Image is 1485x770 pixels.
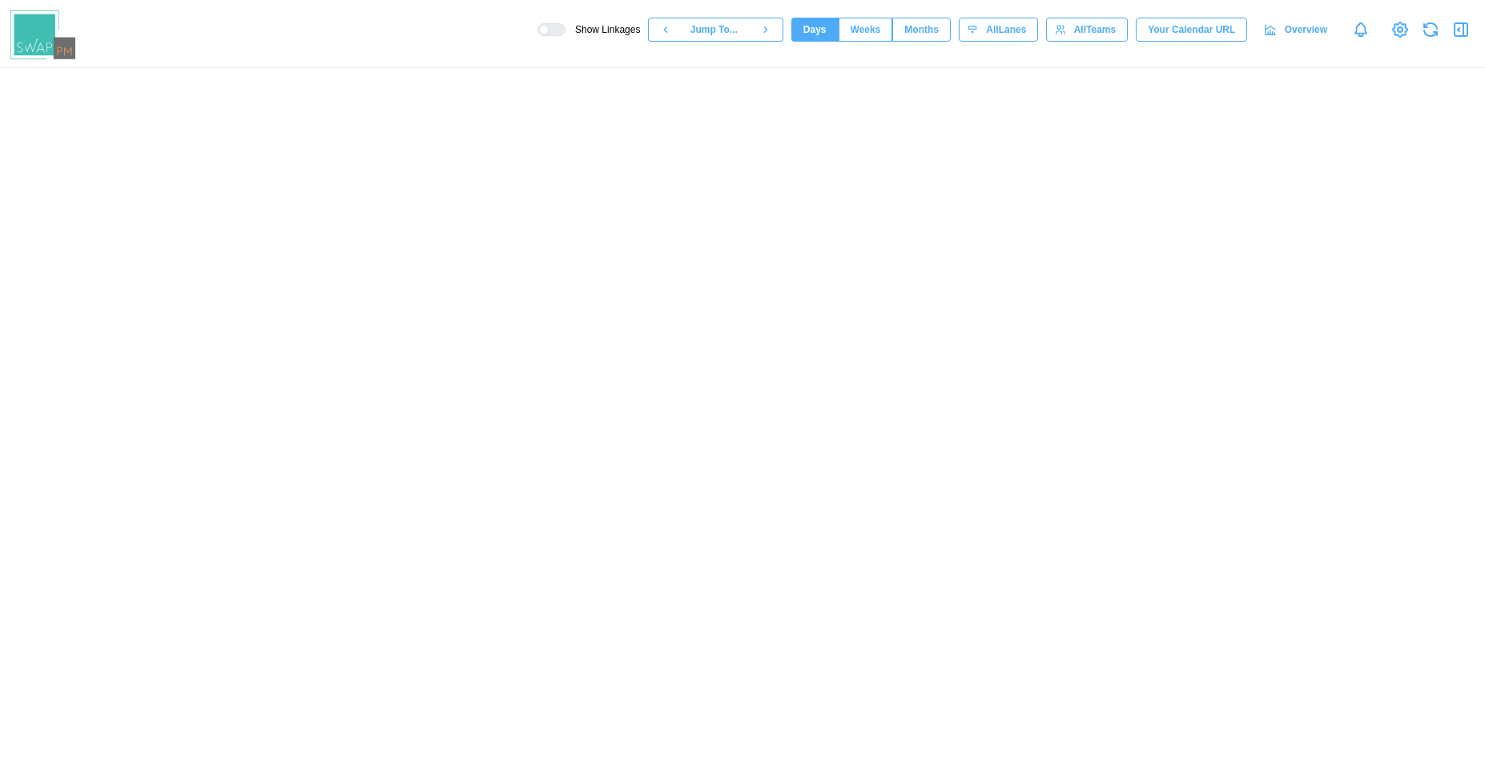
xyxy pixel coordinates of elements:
button: AllTeams [1046,18,1128,42]
span: Weeks [851,18,881,41]
button: AllLanes [959,18,1038,42]
span: Overview [1285,18,1327,41]
span: All Lanes [986,18,1026,41]
a: Notifications [1347,16,1374,43]
span: All Teams [1074,18,1116,41]
button: Refresh Grid [1419,18,1442,41]
span: Your Calendar URL [1148,18,1235,41]
button: Days [791,18,839,42]
a: Overview [1255,18,1339,42]
button: Weeks [839,18,893,42]
button: Jump To... [682,18,748,42]
button: Open Drawer [1450,18,1472,41]
span: Months [904,18,939,41]
a: View Project [1389,18,1411,41]
img: Swap PM Logo [10,10,75,59]
span: Jump To... [690,18,738,41]
button: Your Calendar URL [1136,18,1247,42]
span: Days [803,18,827,41]
button: Months [892,18,951,42]
span: Show Linkages [565,23,640,36]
